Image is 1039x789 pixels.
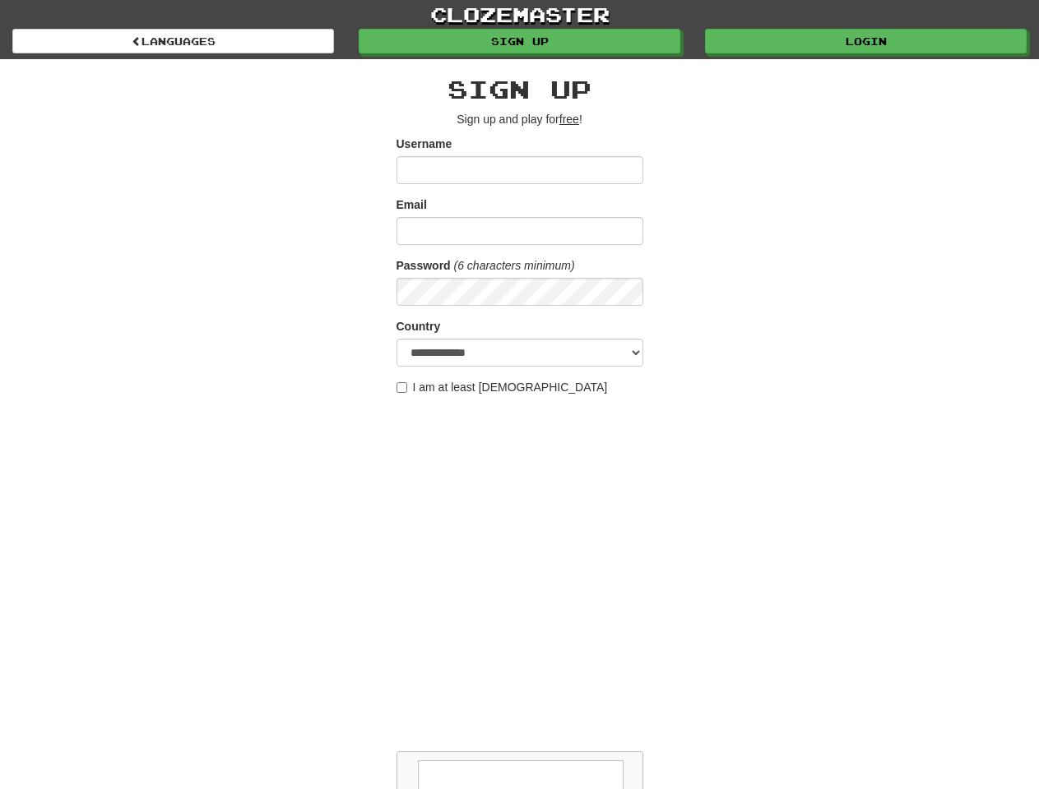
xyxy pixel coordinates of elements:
a: Languages [12,29,334,53]
label: Email [397,196,427,213]
input: I am at least [DEMOGRAPHIC_DATA] [397,382,407,393]
label: Password [397,257,451,274]
a: Sign up [359,29,680,53]
label: I am at least [DEMOGRAPHIC_DATA] [397,379,608,395]
u: free [559,113,579,126]
em: (6 characters minimum) [454,259,575,272]
label: Username [397,136,452,152]
p: Sign up and play for ! [397,111,643,127]
label: Country [397,318,441,335]
h2: Sign up [397,76,643,103]
a: Login [705,29,1027,53]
